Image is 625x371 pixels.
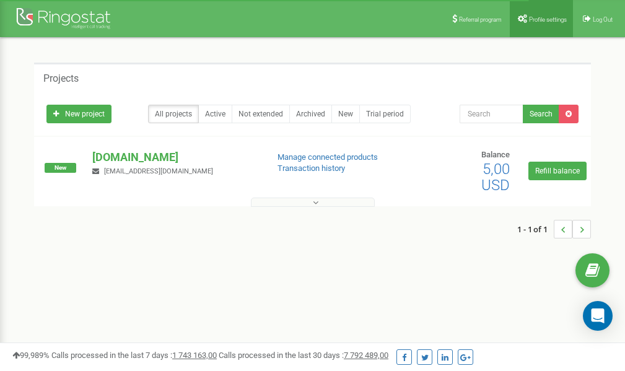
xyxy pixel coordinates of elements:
[331,105,360,123] a: New
[529,16,567,23] span: Profile settings
[359,105,411,123] a: Trial period
[459,16,502,23] span: Referral program
[517,220,554,238] span: 1 - 1 of 1
[232,105,290,123] a: Not extended
[583,301,613,331] div: Open Intercom Messenger
[523,105,559,123] button: Search
[45,163,76,173] span: New
[481,150,510,159] span: Balance
[46,105,111,123] a: New project
[593,16,613,23] span: Log Out
[198,105,232,123] a: Active
[219,351,388,360] span: Calls processed in the last 30 days :
[289,105,332,123] a: Archived
[460,105,523,123] input: Search
[344,351,388,360] u: 7 792 489,00
[278,164,345,173] a: Transaction history
[172,351,217,360] u: 1 743 163,00
[51,351,217,360] span: Calls processed in the last 7 days :
[517,207,591,251] nav: ...
[528,162,587,180] a: Refill balance
[92,149,257,165] p: [DOMAIN_NAME]
[278,152,378,162] a: Manage connected products
[148,105,199,123] a: All projects
[43,73,79,84] h5: Projects
[12,351,50,360] span: 99,989%
[481,160,510,194] span: 5,00 USD
[104,167,213,175] span: [EMAIL_ADDRESS][DOMAIN_NAME]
